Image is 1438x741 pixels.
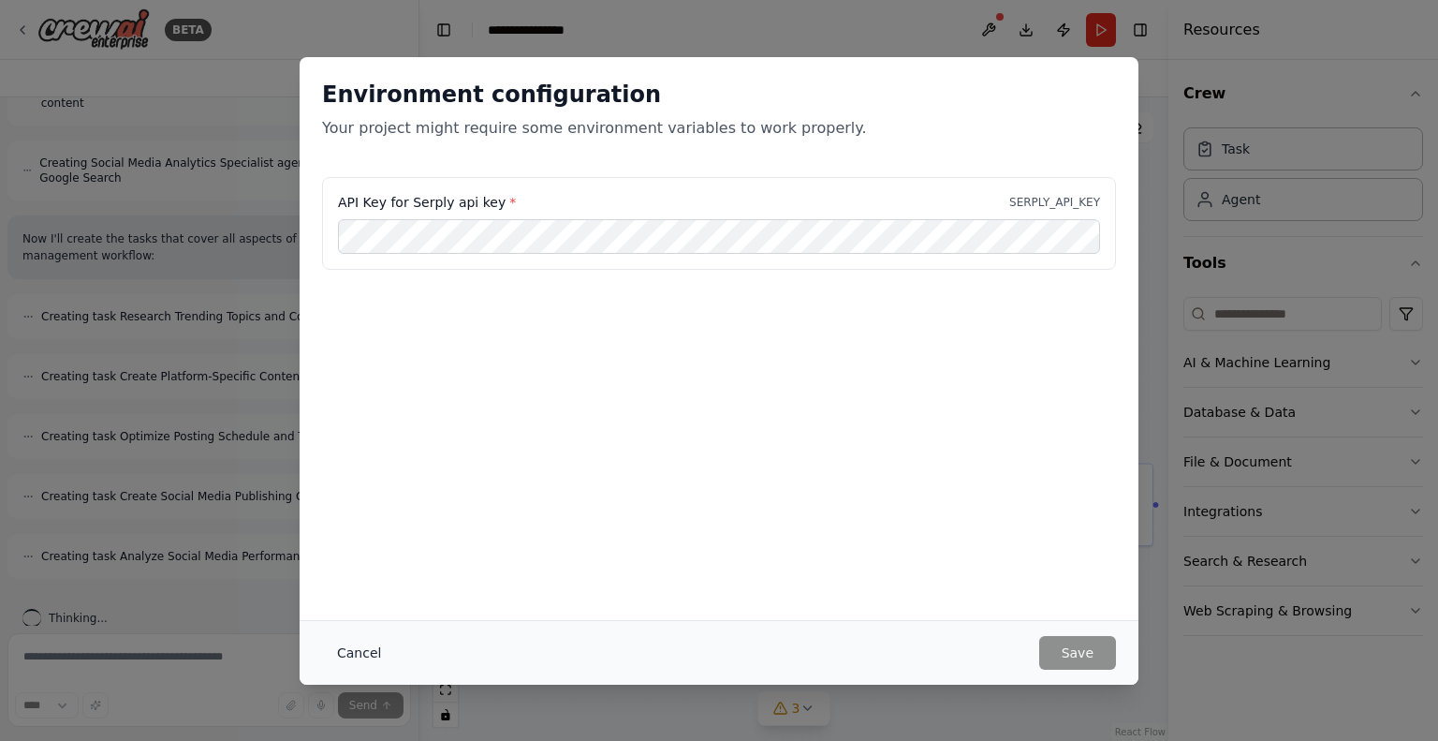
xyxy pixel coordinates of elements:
[322,636,396,670] button: Cancel
[322,117,1116,140] p: Your project might require some environment variables to work properly.
[1009,195,1100,210] p: SERPLY_API_KEY
[338,193,516,212] label: API Key for Serply api key
[1039,636,1116,670] button: Save
[322,80,1116,110] h2: Environment configuration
